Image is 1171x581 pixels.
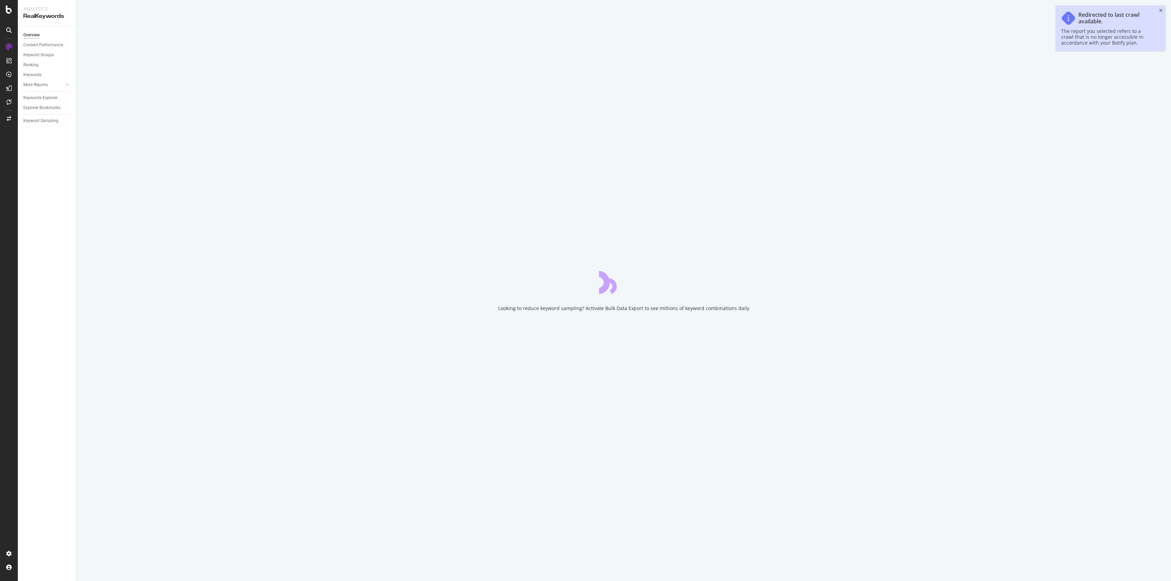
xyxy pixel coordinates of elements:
div: The report you selected refers to a crawl that is no longer accessible in accordance with your Bo... [1061,28,1153,46]
a: Keywords [23,71,71,79]
div: Keywords Explorer [23,94,58,102]
div: RealKeywords [23,12,70,20]
div: Ranking [23,61,38,69]
div: Keyword Sampling [23,117,58,125]
div: Analytics [23,5,70,12]
a: Overview [23,32,71,39]
div: animation [599,269,648,294]
div: Looking to reduce keyword sampling? Activate Bulk Data Export to see millions of keyword combinat... [498,305,749,312]
a: Explorer Bookmarks [23,104,71,111]
a: Content Performance [23,41,71,49]
div: More Reports [23,81,48,88]
div: Keyword Groups [23,51,54,59]
div: Overview [23,32,40,39]
a: Keyword Sampling [23,117,71,125]
div: Content Performance [23,41,63,49]
div: Keywords [23,71,42,79]
a: Keyword Groups [23,51,71,59]
a: Keywords Explorer [23,94,71,102]
a: Ranking [23,61,71,69]
div: close toast [1159,8,1163,13]
div: Explorer Bookmarks [23,104,60,111]
div: Redirected to last crawl available. [1078,12,1153,25]
a: More Reports [23,81,64,88]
